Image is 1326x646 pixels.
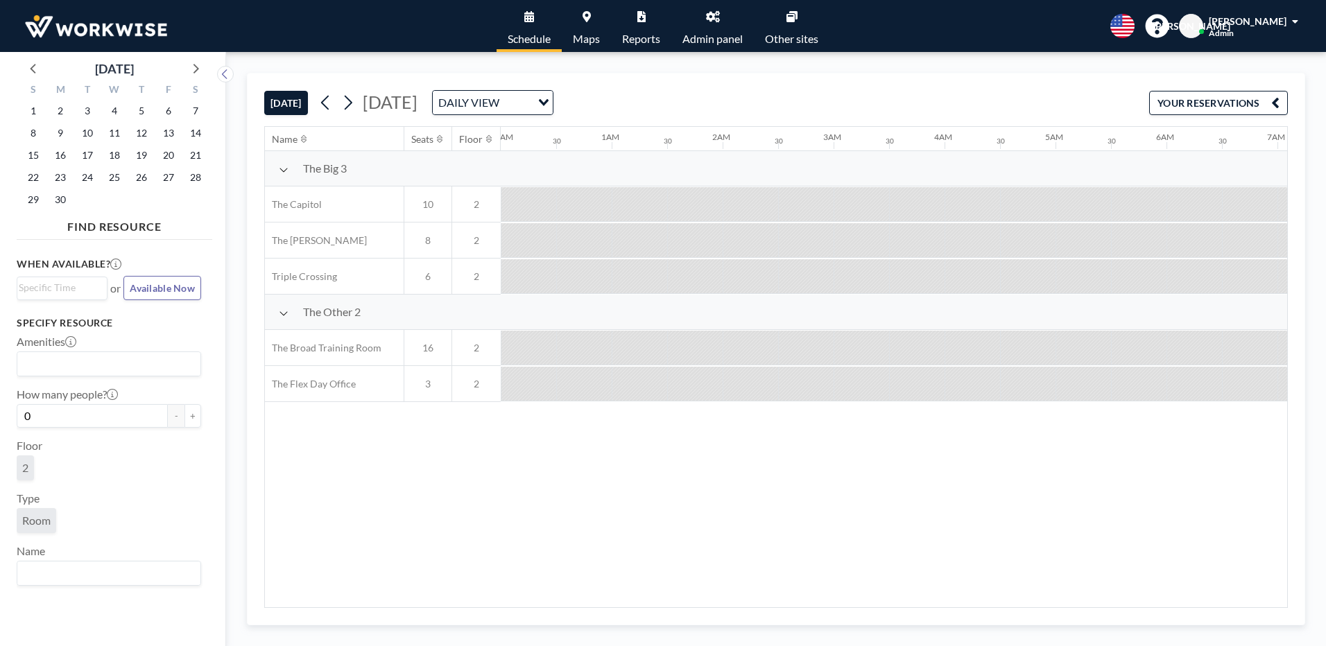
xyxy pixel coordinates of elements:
span: Thursday, June 26, 2025 [132,168,151,187]
span: The Broad Training Room [265,342,381,354]
button: [DATE] [264,91,308,115]
span: Wednesday, June 18, 2025 [105,146,124,165]
span: 10 [404,198,451,211]
span: The Big 3 [303,161,347,175]
span: 2 [452,198,501,211]
div: Name [272,133,298,146]
div: Floor [459,133,483,146]
span: Sunday, June 29, 2025 [24,190,43,209]
span: Tuesday, June 17, 2025 [78,146,97,165]
span: Wednesday, June 4, 2025 [105,101,124,121]
span: The Capitol [265,198,322,211]
div: T [128,82,155,100]
span: Thursday, June 19, 2025 [132,146,151,165]
div: 30 [886,137,894,146]
span: Monday, June 16, 2025 [51,146,70,165]
span: 2 [22,461,28,475]
label: Name [17,544,45,558]
button: YOUR RESERVATIONS [1149,91,1288,115]
span: Other sites [765,33,818,44]
div: 5AM [1045,132,1063,142]
span: 2 [452,342,501,354]
span: 2 [452,270,501,283]
div: 4AM [934,132,952,142]
span: Saturday, June 21, 2025 [186,146,205,165]
span: Thursday, June 12, 2025 [132,123,151,143]
span: The Flex Day Office [265,378,356,390]
div: 3AM [823,132,841,142]
div: 7AM [1267,132,1285,142]
label: Type [17,491,40,505]
button: Available Now [123,276,201,300]
span: Friday, June 13, 2025 [159,123,178,143]
span: Tuesday, June 3, 2025 [78,101,97,121]
div: 2AM [712,132,730,142]
input: Search for option [19,280,99,295]
span: DAILY VIEW [436,94,502,112]
span: Reports [622,33,660,44]
span: Wednesday, June 25, 2025 [105,168,124,187]
h3: Specify resource [17,317,201,329]
div: Search for option [17,277,107,298]
span: The Other 2 [303,305,361,319]
span: The [PERSON_NAME] [265,234,367,247]
label: How many people? [17,387,118,401]
span: Room [22,514,51,527]
div: Seats [411,133,433,146]
input: Search for option [503,94,530,112]
span: 6 [404,270,451,283]
div: 30 [1108,137,1116,146]
div: W [101,82,128,100]
h4: FIND RESOURCE [17,214,212,234]
span: Monday, June 2, 2025 [51,101,70,121]
span: 3 [404,378,451,390]
div: Search for option [17,561,200,585]
div: F [155,82,182,100]
span: Thursday, June 5, 2025 [132,101,151,121]
span: Saturday, June 28, 2025 [186,168,205,187]
button: + [184,404,201,428]
img: organization-logo [22,12,170,40]
span: Monday, June 23, 2025 [51,168,70,187]
div: S [182,82,209,100]
button: - [168,404,184,428]
span: 2 [452,378,501,390]
div: 30 [997,137,1005,146]
span: [PERSON_NAME] [1209,15,1286,27]
span: Tuesday, June 24, 2025 [78,168,97,187]
span: or [110,281,121,295]
div: 6AM [1156,132,1174,142]
div: T [74,82,101,100]
span: Monday, June 30, 2025 [51,190,70,209]
input: Search for option [19,355,193,373]
span: Saturday, June 14, 2025 [186,123,205,143]
div: S [20,82,47,100]
label: Amenities [17,335,76,349]
span: Monday, June 9, 2025 [51,123,70,143]
div: [DATE] [95,59,134,78]
span: 16 [404,342,451,354]
div: 30 [553,137,561,146]
div: M [47,82,74,100]
span: Tuesday, June 10, 2025 [78,123,97,143]
span: 8 [404,234,451,247]
span: Schedule [508,33,551,44]
div: Search for option [433,91,553,114]
span: Friday, June 6, 2025 [159,101,178,121]
span: Triple Crossing [265,270,337,283]
div: 12AM [490,132,513,142]
span: Sunday, June 1, 2025 [24,101,43,121]
span: Wednesday, June 11, 2025 [105,123,124,143]
span: Sunday, June 22, 2025 [24,168,43,187]
span: Friday, June 20, 2025 [159,146,178,165]
span: Admin panel [682,33,743,44]
span: [PERSON_NAME] [1153,20,1230,33]
span: Sunday, June 8, 2025 [24,123,43,143]
input: Search for option [19,564,193,582]
div: 30 [664,137,672,146]
span: 2 [452,234,501,247]
div: 30 [1219,137,1227,146]
span: [DATE] [363,91,417,112]
span: Sunday, June 15, 2025 [24,146,43,165]
div: 1AM [601,132,619,142]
